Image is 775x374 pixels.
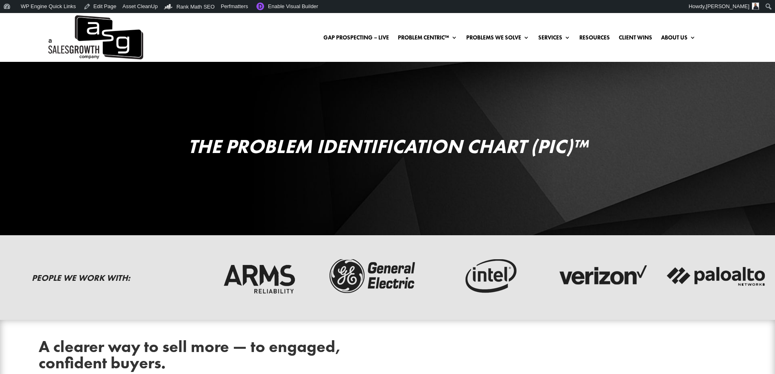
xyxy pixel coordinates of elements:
[323,256,424,296] img: ge-logo-dark
[177,4,215,10] span: Rank Math SEO
[208,256,310,296] img: arms-reliability-logo-dark
[437,256,539,296] img: intel-logo-dark
[706,3,749,9] span: [PERSON_NAME]
[666,256,767,296] img: palato-networks-logo-dark
[551,256,653,296] img: verizon-logo-dark
[57,137,718,160] h1: The Problem Identification Chart (PIC)™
